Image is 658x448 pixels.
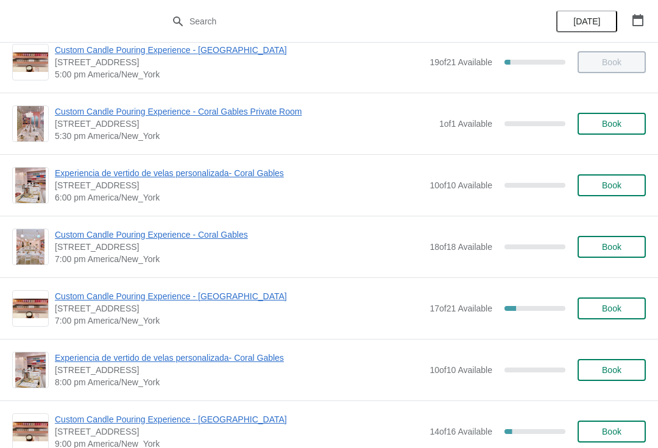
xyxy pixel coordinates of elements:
[55,302,423,315] span: [STREET_ADDRESS]
[430,242,492,252] span: 18 of 18 Available
[55,68,423,80] span: 5:00 pm America/New_York
[55,105,433,118] span: Custom Candle Pouring Experience - Coral Gables Private Room
[55,352,423,364] span: Experiencia de vertido de velas personalizada- Coral Gables
[573,16,600,26] span: [DATE]
[55,315,423,327] span: 7:00 pm America/New_York
[55,364,423,376] span: [STREET_ADDRESS]
[15,168,46,203] img: Experiencia de vertido de velas personalizada- Coral Gables | 154 Giralda Avenue, Coral Gables, F...
[55,425,423,438] span: [STREET_ADDRESS]
[430,180,492,190] span: 10 of 10 Available
[602,242,621,252] span: Book
[55,229,423,241] span: Custom Candle Pouring Experience - Coral Gables
[55,413,423,425] span: Custom Candle Pouring Experience - [GEOGRAPHIC_DATA]
[430,427,492,436] span: 14 of 16 Available
[430,304,492,313] span: 17 of 21 Available
[16,229,45,265] img: Custom Candle Pouring Experience - Coral Gables | 154 Giralda Avenue, Coral Gables, FL, USA | 7:0...
[13,52,48,73] img: Custom Candle Pouring Experience - Fort Lauderdale | 914 East Las Olas Boulevard, Fort Lauderdale...
[602,304,621,313] span: Book
[578,421,646,443] button: Book
[55,179,423,191] span: [STREET_ADDRESS]
[55,44,423,56] span: Custom Candle Pouring Experience - [GEOGRAPHIC_DATA]
[602,365,621,375] span: Book
[430,57,492,67] span: 19 of 21 Available
[189,10,493,32] input: Search
[578,359,646,381] button: Book
[55,191,423,204] span: 6:00 pm America/New_York
[17,106,44,141] img: Custom Candle Pouring Experience - Coral Gables Private Room | 154 Giralda Avenue, Coral Gables, ...
[578,174,646,196] button: Book
[578,113,646,135] button: Book
[55,253,423,265] span: 7:00 pm America/New_York
[578,236,646,258] button: Book
[556,10,617,32] button: [DATE]
[602,427,621,436] span: Book
[55,290,423,302] span: Custom Candle Pouring Experience - [GEOGRAPHIC_DATA]
[602,119,621,129] span: Book
[15,352,46,388] img: Experiencia de vertido de velas personalizada- Coral Gables | 154 Giralda Avenue, Coral Gables, F...
[55,167,423,179] span: Experiencia de vertido de velas personalizada- Coral Gables
[430,365,492,375] span: 10 of 10 Available
[55,118,433,130] span: [STREET_ADDRESS]
[55,376,423,388] span: 8:00 pm America/New_York
[13,422,48,442] img: Custom Candle Pouring Experience - Fort Lauderdale | 914 East Las Olas Boulevard, Fort Lauderdale...
[578,297,646,319] button: Book
[13,299,48,319] img: Custom Candle Pouring Experience - Fort Lauderdale | 914 East Las Olas Boulevard, Fort Lauderdale...
[602,180,621,190] span: Book
[55,56,423,68] span: [STREET_ADDRESS]
[439,119,492,129] span: 1 of 1 Available
[55,130,433,142] span: 5:30 pm America/New_York
[55,241,423,253] span: [STREET_ADDRESS]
